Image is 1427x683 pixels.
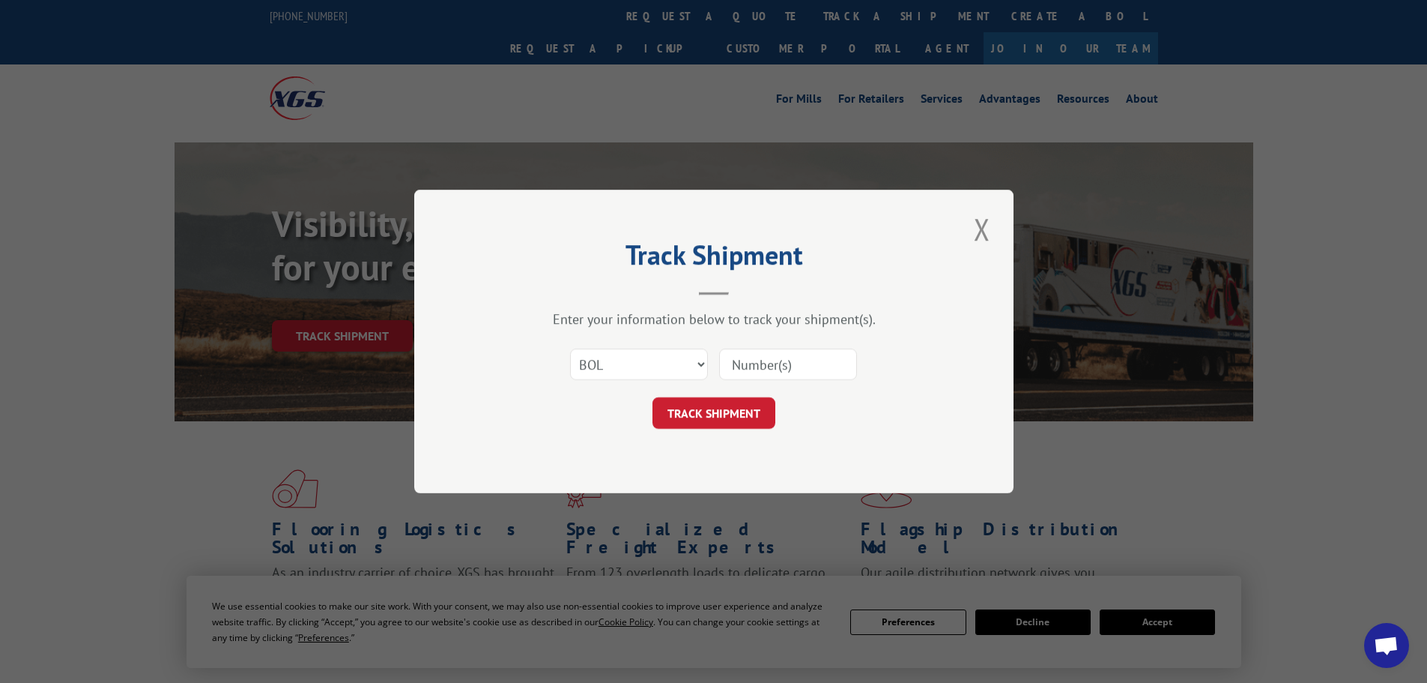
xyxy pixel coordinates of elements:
input: Number(s) [719,349,857,380]
button: TRACK SHIPMENT [652,397,775,429]
a: Open chat [1364,623,1409,668]
h2: Track Shipment [489,244,939,273]
button: Close modal [969,208,995,250]
div: Enter your information below to track your shipment(s). [489,310,939,328]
